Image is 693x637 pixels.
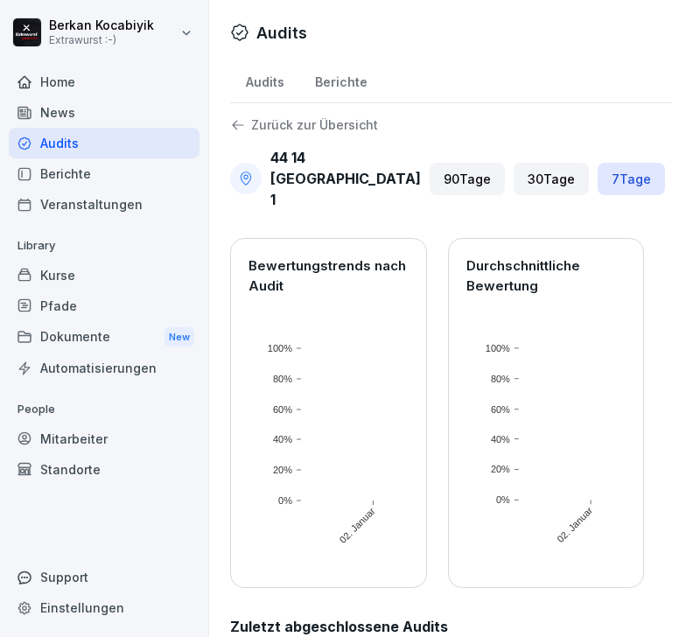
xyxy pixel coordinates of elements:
text: 80% [273,374,292,384]
text: 02. Januar [555,506,594,545]
a: Pfade [9,290,199,321]
text: 0% [278,495,292,506]
text: 20% [490,465,509,475]
div: 90 Tage [430,163,505,195]
a: Einstellungen [9,592,199,623]
text: 40% [273,434,292,444]
a: Berichte [299,58,382,102]
p: Berkan Kocabiyik [49,18,154,33]
h2: 44 14 [GEOGRAPHIC_DATA] 1 [270,147,421,210]
a: Berichte [9,158,199,189]
p: Library [9,232,199,260]
text: 20% [273,465,292,475]
text: 0% [496,495,510,506]
p: Bewertungstrends nach Audit [248,256,409,296]
a: Zurück zur Übersicht [230,117,644,133]
text: 80% [490,374,509,384]
div: 7 Tage [598,163,665,195]
div: Dokumente [9,321,199,353]
text: 60% [273,404,292,415]
h1: Audits [256,21,307,45]
a: Kurse [9,260,199,290]
a: Audits [230,58,299,102]
text: 40% [490,434,509,444]
text: 100% [485,343,509,353]
p: Extrawurst :-) [49,34,154,46]
h2: Zuletzt abgeschlossene Audits [230,616,644,637]
a: News [9,97,199,128]
text: 100% [268,343,292,353]
div: Support [9,562,199,592]
text: 02. Januar [337,506,376,545]
a: Home [9,66,199,97]
div: New [164,327,194,347]
a: DokumenteNew [9,321,199,353]
text: 60% [490,404,509,415]
a: Veranstaltungen [9,189,199,220]
a: Automatisierungen [9,353,199,383]
a: Audits [9,128,199,158]
a: Mitarbeiter [9,423,199,454]
p: Durchschnittliche Bewertung [466,256,626,296]
div: 30 Tage [514,163,589,195]
a: Standorte [9,454,199,485]
p: People [9,395,199,423]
